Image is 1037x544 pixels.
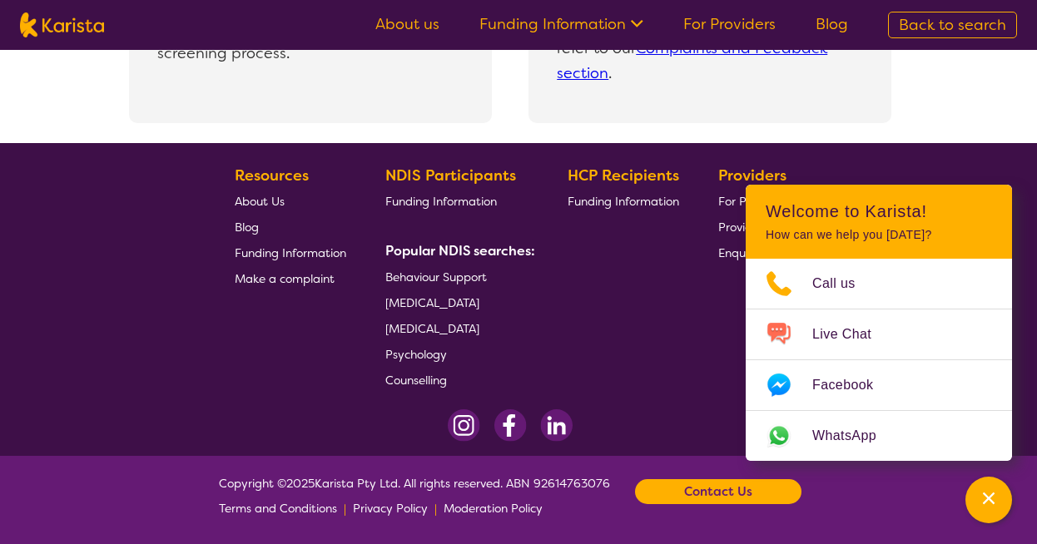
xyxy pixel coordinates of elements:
span: Enquire [718,245,759,260]
a: Blog [816,14,848,34]
a: Web link opens in a new tab. [746,411,1012,461]
p: | [344,496,346,521]
p: How can we help you [DATE]? [766,228,992,242]
a: Privacy Policy [353,496,428,521]
a: Back to search [888,12,1017,38]
a: Blog [235,214,346,240]
span: Funding Information [235,245,346,260]
img: Facebook [494,409,527,442]
a: Enquire [718,240,796,265]
span: Provider Login [718,220,796,235]
span: WhatsApp [812,423,896,448]
b: Contact Us [684,479,752,504]
span: [MEDICAL_DATA] [385,321,479,336]
a: [MEDICAL_DATA] [385,315,528,341]
a: Counselling [385,367,528,393]
img: Karista logo [20,12,104,37]
a: Psychology [385,341,528,367]
span: Privacy Policy [353,501,428,516]
span: Back to search [899,15,1006,35]
span: Facebook [812,373,893,398]
a: Make a complaint [235,265,346,291]
ul: Choose channel [746,259,1012,461]
a: Terms and Conditions [219,496,337,521]
span: [MEDICAL_DATA] [385,295,479,310]
a: [MEDICAL_DATA] [385,289,528,315]
a: Moderation Policy [444,496,543,521]
span: Call us [812,271,876,296]
button: Channel Menu [965,477,1012,523]
a: Behaviour Support [385,264,528,289]
a: Funding Information [479,14,643,34]
h2: Welcome to Karista! [766,201,992,221]
a: For Providers [683,14,776,34]
b: Providers [718,166,786,185]
span: Moderation Policy [444,501,543,516]
span: Funding Information [385,194,497,209]
span: Funding Information [568,194,679,209]
a: Funding Information [235,240,346,265]
div: Channel Menu [746,185,1012,461]
b: Resources [235,166,309,185]
a: About us [375,14,439,34]
img: Instagram [448,409,480,442]
span: Behaviour Support [385,270,487,284]
span: About Us [235,194,285,209]
span: Counselling [385,373,447,388]
b: Popular NDIS searches: [385,242,535,260]
span: Psychology [385,347,447,362]
span: Terms and Conditions [219,501,337,516]
span: Blog [235,220,259,235]
span: Copyright © 2025 Karista Pty Ltd. All rights reserved. ABN 92614763076 [219,471,610,521]
span: For Providers [718,194,789,209]
b: HCP Recipients [568,166,679,185]
a: Provider Login [718,214,796,240]
p: | [434,496,437,521]
b: NDIS Participants [385,166,516,185]
a: For Providers [718,188,796,214]
span: Make a complaint [235,271,335,286]
a: About Us [235,188,346,214]
span: Live Chat [812,322,891,347]
a: Funding Information [385,188,528,214]
img: LinkedIn [540,409,573,442]
a: Funding Information [568,188,679,214]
